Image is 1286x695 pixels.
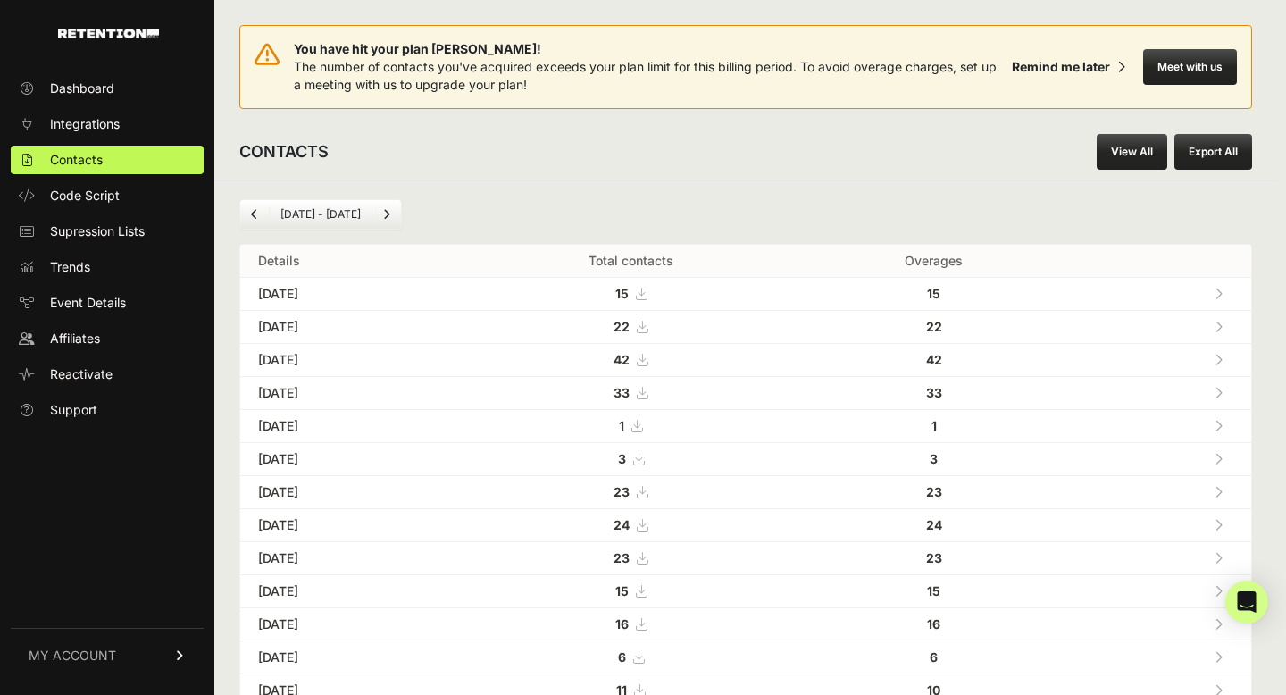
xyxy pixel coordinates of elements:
[11,360,204,389] a: Reactivate
[615,616,629,632] strong: 16
[930,451,938,466] strong: 3
[240,410,460,443] td: [DATE]
[50,365,113,383] span: Reactivate
[294,59,997,92] span: The number of contacts you've acquired exceeds your plan limit for this billing period. To avoid ...
[50,294,126,312] span: Event Details
[269,207,372,222] li: [DATE] - [DATE]
[11,181,204,210] a: Code Script
[50,187,120,205] span: Code Script
[1005,51,1132,83] button: Remind me later
[614,352,647,367] a: 42
[614,319,630,334] strong: 22
[1174,134,1252,170] button: Export All
[29,647,116,665] span: MY ACCOUNT
[240,608,460,641] td: [DATE]
[930,649,938,665] strong: 6
[927,286,940,301] strong: 15
[11,146,204,174] a: Contacts
[294,40,1005,58] span: You have hit your plan [PERSON_NAME]!
[618,451,626,466] strong: 3
[614,550,647,565] a: 23
[240,311,460,344] td: [DATE]
[1012,58,1110,76] div: Remind me later
[11,396,204,424] a: Support
[240,200,269,229] a: Previous
[926,484,942,499] strong: 23
[801,245,1066,278] th: Overages
[926,319,942,334] strong: 22
[618,451,644,466] a: 3
[11,74,204,103] a: Dashboard
[927,583,940,599] strong: 15
[58,29,159,38] img: Retention.com
[11,110,204,138] a: Integrations
[926,517,942,532] strong: 24
[618,649,626,665] strong: 6
[240,377,460,410] td: [DATE]
[615,616,647,632] a: 16
[926,550,942,565] strong: 23
[50,258,90,276] span: Trends
[614,484,647,499] a: 23
[614,352,630,367] strong: 42
[50,330,100,347] span: Affiliates
[240,245,460,278] th: Details
[11,289,204,317] a: Event Details
[11,253,204,281] a: Trends
[240,509,460,542] td: [DATE]
[618,649,644,665] a: 6
[50,401,97,419] span: Support
[615,583,629,599] strong: 15
[926,385,942,400] strong: 33
[615,583,647,599] a: 15
[614,517,630,532] strong: 24
[50,222,145,240] span: Supression Lists
[372,200,401,229] a: Next
[615,286,629,301] strong: 15
[240,641,460,674] td: [DATE]
[614,385,647,400] a: 33
[240,278,460,311] td: [DATE]
[615,286,647,301] a: 15
[614,484,630,499] strong: 23
[926,352,942,367] strong: 42
[50,80,114,97] span: Dashboard
[239,139,329,164] h2: CONTACTS
[614,550,630,565] strong: 23
[619,418,642,433] a: 1
[1143,49,1237,85] button: Meet with us
[11,324,204,353] a: Affiliates
[240,344,460,377] td: [DATE]
[1097,134,1167,170] a: View All
[619,418,624,433] strong: 1
[1225,581,1268,624] div: Open Intercom Messenger
[614,517,647,532] a: 24
[240,476,460,509] td: [DATE]
[927,616,940,632] strong: 16
[240,443,460,476] td: [DATE]
[931,418,937,433] strong: 1
[50,115,120,133] span: Integrations
[11,217,204,246] a: Supression Lists
[240,575,460,608] td: [DATE]
[614,385,630,400] strong: 33
[460,245,801,278] th: Total contacts
[50,151,103,169] span: Contacts
[614,319,647,334] a: 22
[11,628,204,682] a: MY ACCOUNT
[240,542,460,575] td: [DATE]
